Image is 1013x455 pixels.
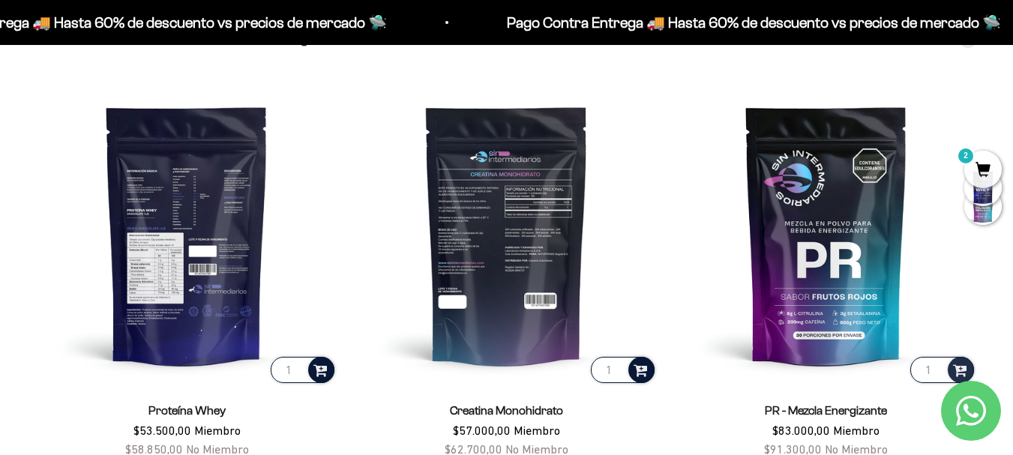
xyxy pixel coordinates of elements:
[964,163,1002,179] a: 2
[148,404,226,417] a: Proteína Whey
[133,424,191,437] span: $53.500,00
[483,10,977,34] p: Pago Contra Entrega 🚚 Hasta 60% de descuento vs precios de mercado 🛸
[194,424,241,437] span: Miembro
[514,424,560,437] span: Miembro
[833,424,880,437] span: Miembro
[36,84,337,385] img: Proteína Whey
[453,424,511,437] span: $57.000,00
[450,404,563,417] a: Creatina Monohidrato
[355,84,657,385] img: Creatina Monohidrato
[772,424,830,437] span: $83.000,00
[36,22,433,48] split-lines: LOS FAVORITOS DE LOS QUE SABEN...
[957,147,975,165] mark: 2
[765,404,887,417] a: PR - Mezcla Energizante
